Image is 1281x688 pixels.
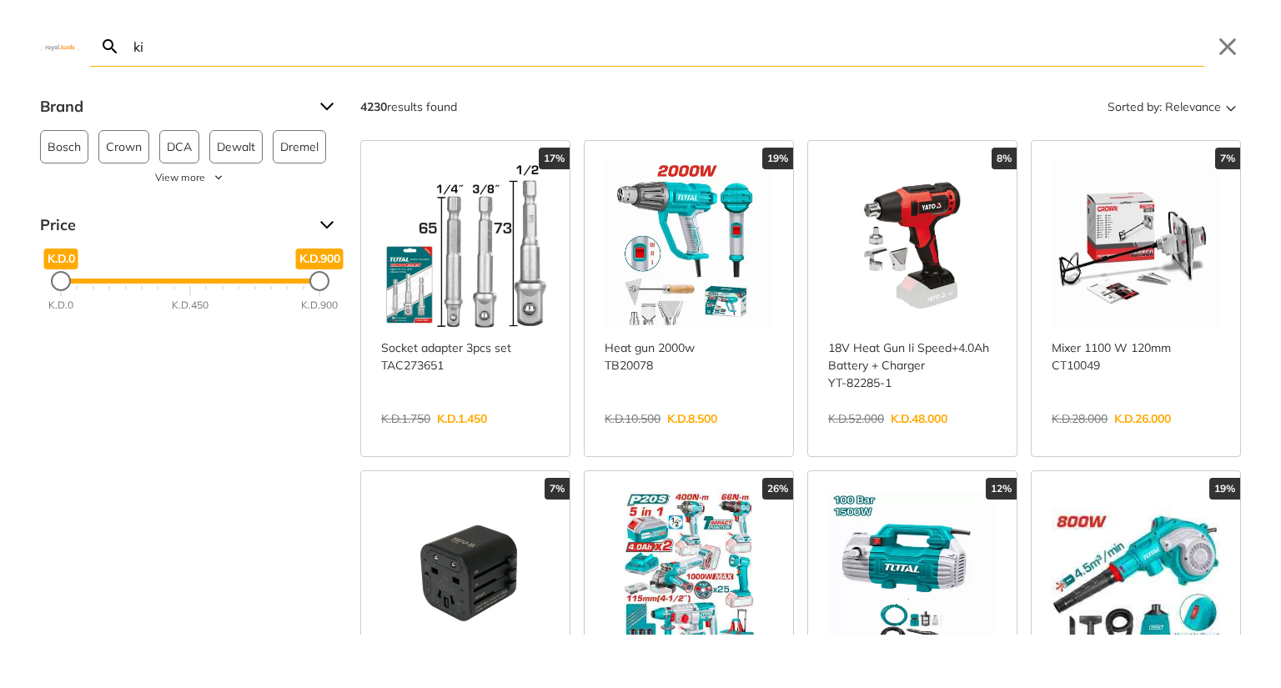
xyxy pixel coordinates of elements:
[992,148,1017,169] div: 8%
[1215,148,1240,169] div: 7%
[98,130,149,163] button: Crown
[762,148,793,169] div: 19%
[1214,33,1241,60] button: Close
[986,478,1017,500] div: 12%
[217,131,255,163] span: Dewalt
[280,131,319,163] span: Dremel
[209,130,263,163] button: Dewalt
[40,43,80,50] img: Close
[1104,93,1241,120] button: Sorted by:Relevance Sort
[172,298,208,313] div: K.D.450
[360,93,457,120] div: results found
[40,212,307,239] span: Price
[360,99,387,114] strong: 4230
[1165,93,1221,120] span: Relevance
[51,271,71,291] div: Minimum Price
[130,27,1204,66] input: Search…
[159,130,199,163] button: DCA
[762,478,793,500] div: 26%
[539,148,570,169] div: 17%
[100,37,120,57] svg: Search
[106,131,142,163] span: Crown
[48,298,73,313] div: K.D.0
[40,130,88,163] button: Bosch
[1221,97,1241,117] svg: Sort
[40,170,340,185] button: View more
[309,271,329,291] div: Maximum Price
[167,131,192,163] span: DCA
[40,93,307,120] span: Brand
[155,170,205,185] span: View more
[1209,478,1240,500] div: 19%
[48,131,81,163] span: Bosch
[273,130,326,163] button: Dremel
[301,298,338,313] div: K.D.900
[545,478,570,500] div: 7%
